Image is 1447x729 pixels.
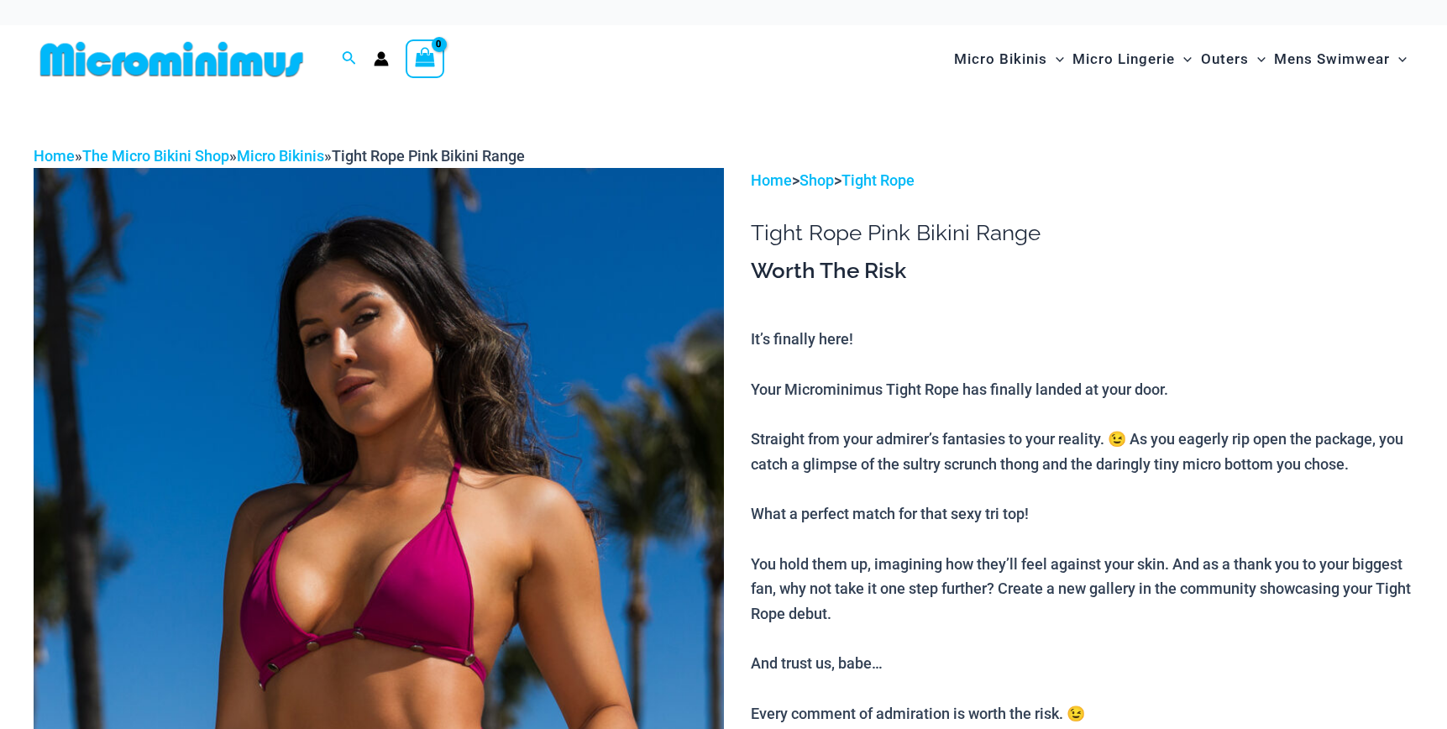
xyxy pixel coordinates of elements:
a: Micro LingerieMenu ToggleMenu Toggle [1068,34,1196,85]
a: Micro Bikinis [237,147,324,165]
a: Search icon link [342,49,357,70]
a: Home [751,171,792,189]
a: OutersMenu ToggleMenu Toggle [1197,34,1270,85]
span: Outers [1201,38,1249,81]
span: Menu Toggle [1390,38,1407,81]
span: Menu Toggle [1175,38,1192,81]
p: > > [751,168,1413,193]
span: Menu Toggle [1249,38,1266,81]
a: The Micro Bikini Shop [82,147,229,165]
a: View Shopping Cart, empty [406,39,444,78]
a: Home [34,147,75,165]
span: Menu Toggle [1047,38,1064,81]
p: It’s finally here! Your Microminimus Tight Rope has finally landed at your door. Straight from yo... [751,327,1413,726]
a: Tight Rope [841,171,915,189]
img: MM SHOP LOGO FLAT [34,40,310,78]
span: Tight Rope Pink Bikini Range [332,147,525,165]
h1: Tight Rope Pink Bikini Range [751,220,1413,246]
nav: Site Navigation [947,31,1413,87]
span: Mens Swimwear [1274,38,1390,81]
a: Micro BikinisMenu ToggleMenu Toggle [950,34,1068,85]
h3: Worth The Risk [751,257,1413,286]
span: Micro Bikinis [954,38,1047,81]
a: Mens SwimwearMenu ToggleMenu Toggle [1270,34,1411,85]
span: » » » [34,147,525,165]
a: Shop [800,171,834,189]
span: Micro Lingerie [1072,38,1175,81]
a: Account icon link [374,51,389,66]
